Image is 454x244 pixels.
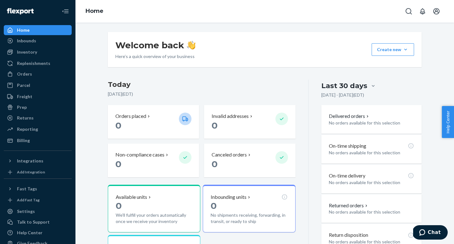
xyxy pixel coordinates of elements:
[4,80,72,90] a: Parcel
[4,47,72,57] a: Inventory
[17,219,50,225] div: Talk to Support
[108,185,200,232] button: Available units0We'll fulfill your orders automatically once we receive your inventory
[17,126,38,132] div: Reporting
[4,113,72,123] a: Returns
[7,8,34,14] img: Flexport logo
[329,231,368,239] p: Return disposition
[115,40,196,51] h1: Welcome back
[17,60,50,66] div: Replenishments
[116,194,147,201] p: Available units
[321,92,364,98] p: [DATE] - [DATE] ( EDT )
[4,102,72,112] a: Prep
[4,58,72,68] a: Replenishments
[204,144,295,177] button: Canceled orders 0
[212,120,218,131] span: 0
[17,93,32,100] div: Freight
[4,228,72,238] a: Help Center
[115,120,121,131] span: 0
[4,206,72,216] a: Settings
[17,186,37,192] div: Fast Tags
[17,169,45,175] div: Add Integration
[17,158,43,164] div: Integrations
[4,69,72,79] a: Orders
[108,144,199,177] button: Non-compliance cases 0
[4,168,72,176] a: Add Integration
[17,137,30,144] div: Billing
[108,80,296,90] h3: Today
[116,212,192,225] p: We'll fulfill your orders automatically once we receive your inventory
[413,225,448,241] iframe: Opens a widget where you can chat to one of our agents
[329,179,414,186] p: No orders available for this selection
[204,105,295,139] button: Invalid addresses 0
[4,196,72,204] a: Add Fast Tag
[203,185,295,232] button: Inbounding units0No shipments receiving, forwarding, in transit, or ready to ship
[329,172,365,179] p: On-time delivery
[115,159,121,169] span: 0
[329,209,414,215] p: No orders available for this selection
[17,230,42,236] div: Help Center
[329,120,414,126] p: No orders available for this selection
[116,200,122,211] span: 0
[4,217,72,227] button: Talk to Support
[329,113,370,120] button: Delivered orders
[212,113,249,120] p: Invalid addresses
[108,91,296,97] p: [DATE] ( EDT )
[402,5,415,18] button: Open Search Box
[187,41,196,50] img: hand-wave emoji
[4,92,72,102] a: Freight
[211,212,287,225] p: No shipments receiving, forwarding, in transit, or ready to ship
[372,43,414,56] button: Create new
[17,197,40,203] div: Add Fast Tag
[17,49,37,55] div: Inventory
[108,105,199,139] button: Orders placed 0
[329,150,414,156] p: No orders available for this selection
[17,115,34,121] div: Returns
[17,104,27,110] div: Prep
[4,25,72,35] a: Home
[430,5,443,18] button: Open account menu
[329,142,366,150] p: On-time shipping
[329,202,369,209] button: Returned orders
[4,36,72,46] a: Inbounds
[86,8,103,14] a: Home
[115,53,196,60] p: Here’s a quick overview of your business
[80,2,108,20] ol: breadcrumbs
[115,151,164,158] p: Non-compliance cases
[4,184,72,194] button: Fast Tags
[416,5,429,18] button: Open notifications
[321,81,367,91] div: Last 30 days
[17,71,32,77] div: Orders
[212,159,218,169] span: 0
[17,208,35,215] div: Settings
[212,151,247,158] p: Canceled orders
[17,38,36,44] div: Inbounds
[115,113,146,120] p: Orders placed
[211,200,217,211] span: 0
[211,194,246,201] p: Inbounding units
[4,156,72,166] button: Integrations
[17,27,30,33] div: Home
[4,124,72,134] a: Reporting
[4,135,72,146] a: Billing
[59,5,72,18] button: Close Navigation
[17,82,30,88] div: Parcel
[442,106,454,138] button: Help Center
